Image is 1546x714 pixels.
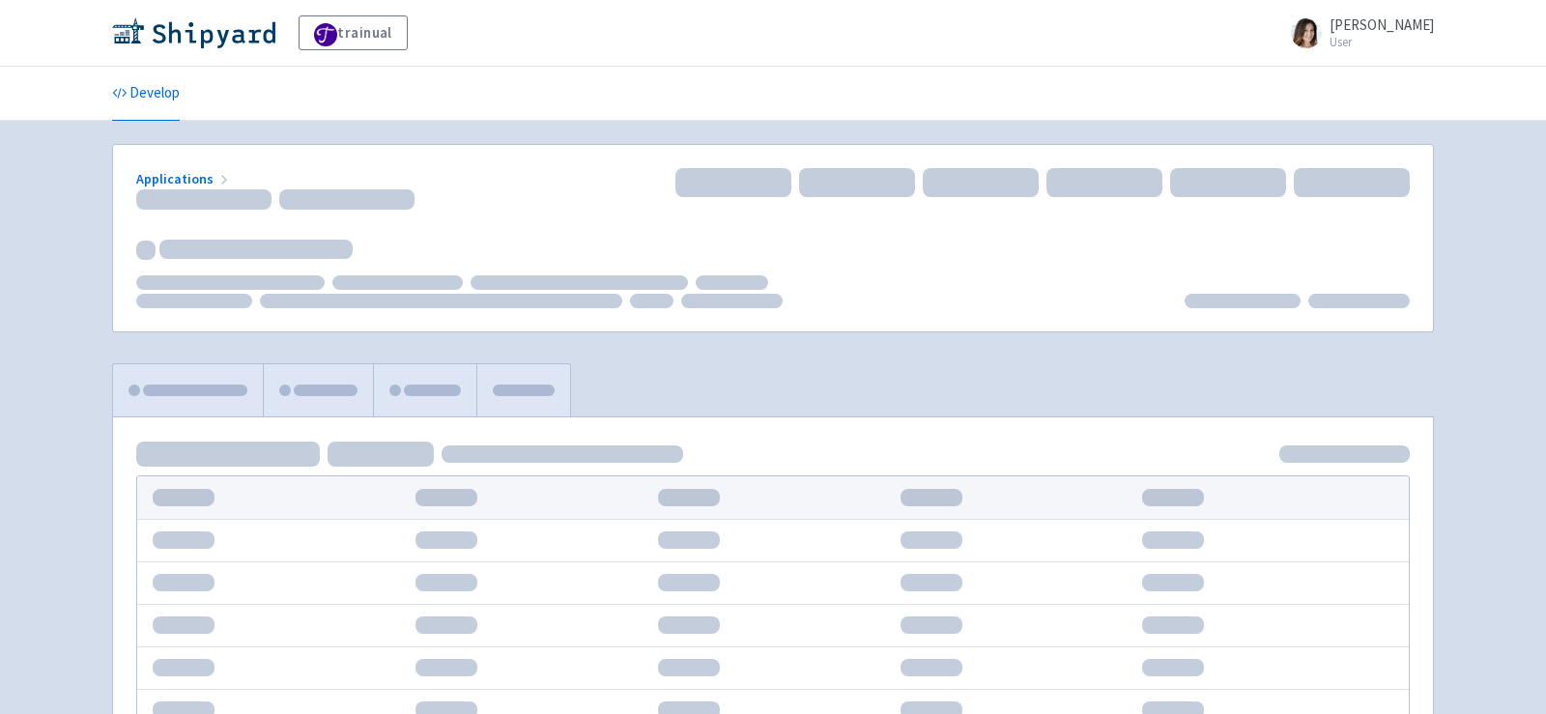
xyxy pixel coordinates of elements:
a: [PERSON_NAME] User [1279,17,1434,48]
a: Develop [112,67,180,121]
a: trainual [299,15,408,50]
img: Shipyard logo [112,17,275,48]
a: Applications [136,170,232,187]
small: User [1330,36,1434,48]
span: [PERSON_NAME] [1330,15,1434,34]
